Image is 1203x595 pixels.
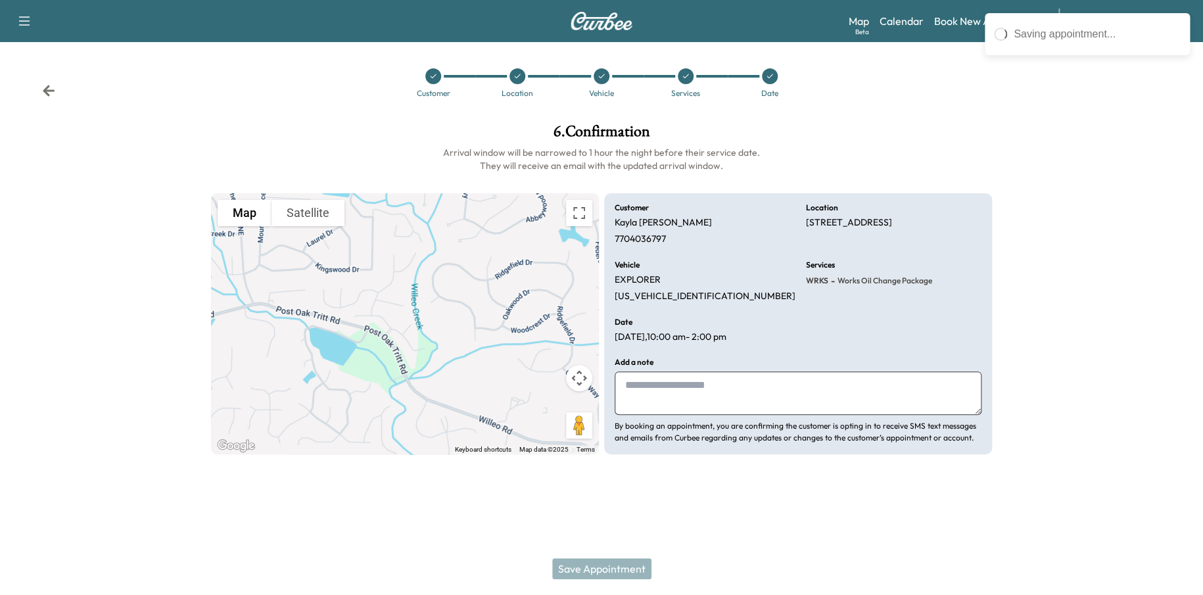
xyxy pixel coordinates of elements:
h6: Customer [615,204,649,212]
h6: Add a note [615,358,653,366]
img: Google [214,437,258,454]
span: Map data ©2025 [519,446,569,453]
button: Map camera controls [566,365,592,391]
div: Back [42,84,55,97]
p: [US_VEHICLE_IDENTIFICATION_NUMBER] [615,291,795,302]
button: Show street map [218,200,271,226]
span: - [828,274,835,287]
a: Calendar [880,13,924,29]
button: Drag Pegman onto the map to open Street View [566,412,592,439]
a: Open this area in Google Maps (opens a new window) [214,437,258,454]
p: [STREET_ADDRESS] [806,217,892,229]
a: Terms (opens in new tab) [577,446,595,453]
button: Show satellite imagery [271,200,344,226]
h6: Arrival window will be narrowed to 1 hour the night before their service date. They will receive ... [211,146,992,172]
div: Saving appointment... [1014,26,1181,42]
p: 7704036797 [615,233,666,245]
p: EXPLORER [615,274,661,286]
img: Curbee Logo [570,12,633,30]
button: Keyboard shortcuts [455,445,511,454]
a: MapBeta [849,13,869,29]
h1: 6 . Confirmation [211,124,992,146]
p: By booking an appointment, you are confirming the customer is opting in to receive SMS text messa... [615,420,981,444]
div: Services [671,89,700,97]
h6: Services [806,261,835,269]
div: Beta [855,27,869,37]
span: Works Oil Change Package [835,275,932,286]
p: Kayla [PERSON_NAME] [615,217,712,229]
p: [DATE] , 10:00 am - 2:00 pm [615,331,726,343]
span: WRKS [806,275,828,286]
h6: Vehicle [615,261,640,269]
div: Date [761,89,778,97]
div: Customer [417,89,450,97]
div: Location [502,89,533,97]
a: Book New Appointment [934,13,1045,29]
div: Vehicle [589,89,614,97]
button: Toggle fullscreen view [566,200,592,226]
h6: Location [806,204,838,212]
h6: Date [615,318,632,326]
